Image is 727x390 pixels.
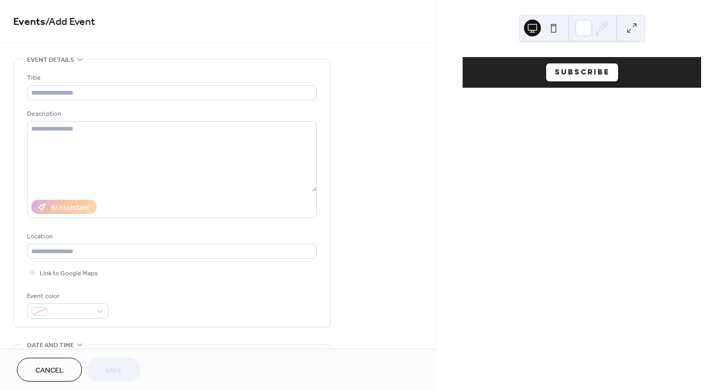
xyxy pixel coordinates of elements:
[27,340,74,351] span: Date and time
[45,12,95,32] span: / Add Event
[27,54,74,66] span: Event details
[40,268,98,279] span: Link to Google Maps
[27,72,315,83] div: Title
[17,358,82,382] button: Cancel
[35,365,63,376] span: Cancel
[27,231,315,242] div: Location
[13,12,45,32] a: Events
[546,63,618,81] button: Subscribe
[27,108,315,119] div: Description
[27,291,106,302] div: Event color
